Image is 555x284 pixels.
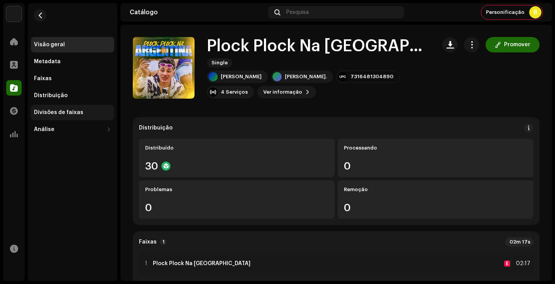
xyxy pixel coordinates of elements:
div: 7316481304890 [350,74,393,80]
div: Distribuído [145,145,328,151]
div: 4 Serviços [221,89,248,95]
h1: Plock Plock Na [GEOGRAPHIC_DATA] [207,37,430,55]
div: B [529,6,541,18]
re-m-nav-item: Distribuição [31,88,114,103]
re-m-nav-item: Faixas [31,71,114,86]
p-badge: 1 [160,239,167,245]
div: Visão geral [34,42,65,48]
div: Distribuição [34,92,68,99]
div: Faixas [34,76,52,82]
re-m-nav-item: Divisões de faixas [31,105,114,120]
div: Catálogo [130,9,265,15]
span: Single [207,58,232,67]
div: Distribuição [139,125,173,131]
re-m-nav-dropdown: Análise [31,122,114,137]
span: Promover [504,37,530,52]
img: 730b9dfe-18b5-4111-b483-f30b0c182d82 [6,6,22,22]
div: Processando [344,145,527,151]
button: Promover [486,37,540,52]
span: Personificação [486,9,525,15]
div: Problemas [145,187,328,193]
div: Divisões de faixas [34,109,83,116]
div: [PERSON_NAME] [221,74,262,80]
div: 02:17 [513,259,530,268]
div: Metadata [34,59,61,65]
re-m-nav-item: Metadata [31,54,114,69]
span: Pesquisa [286,9,309,15]
div: 02m 17s [505,237,533,247]
div: Remoção [344,187,527,193]
strong: Faixas [139,239,157,245]
div: Análise [34,126,54,133]
strong: Plock Plock Na [GEOGRAPHIC_DATA] [153,260,250,267]
re-m-nav-item: Visão geral [31,37,114,52]
span: Ver informação [263,84,302,100]
div: E [504,260,510,267]
button: Ver informação [257,86,316,98]
div: [PERSON_NAME]. [285,74,327,80]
